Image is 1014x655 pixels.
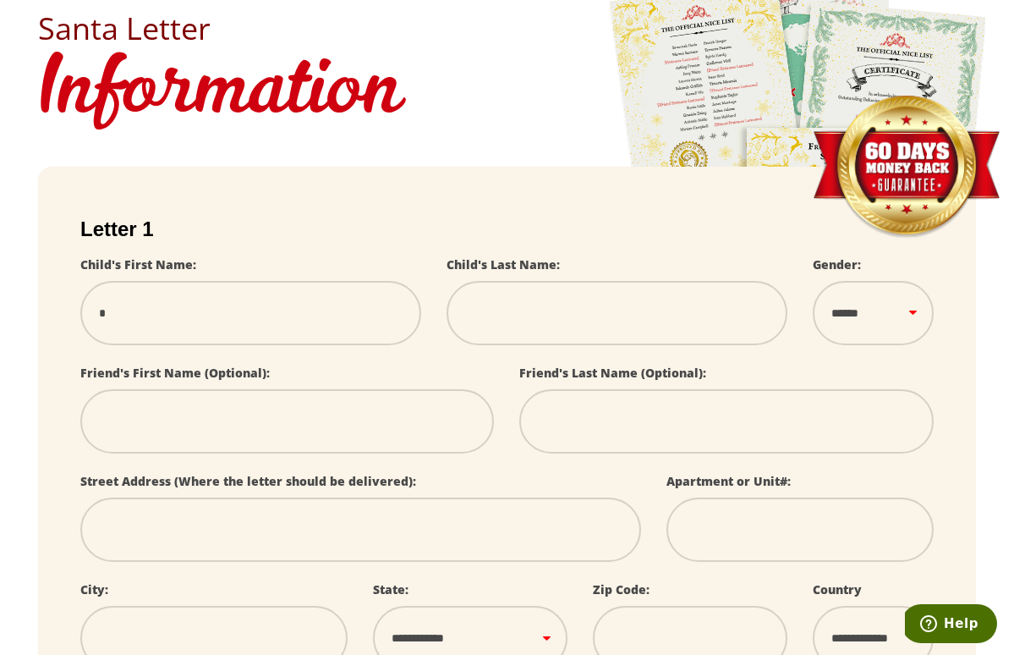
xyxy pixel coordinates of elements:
[447,256,560,272] label: Child's Last Name:
[38,14,976,44] h2: Santa Letter
[80,581,108,597] label: City:
[80,365,270,381] label: Friend's First Name (Optional):
[905,604,997,647] iframe: Opens a widget where you can find more information
[80,473,416,489] label: Street Address (Where the letter should be delivered):
[666,473,791,489] label: Apartment or Unit#:
[80,256,196,272] label: Child's First Name:
[593,581,650,597] label: Zip Code:
[519,365,706,381] label: Friend's Last Name (Optional):
[813,581,862,597] label: Country
[813,256,861,272] label: Gender:
[80,217,934,241] h2: Letter 1
[38,44,976,141] h1: Information
[373,581,408,597] label: State:
[811,95,1001,239] img: Money Back Guarantee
